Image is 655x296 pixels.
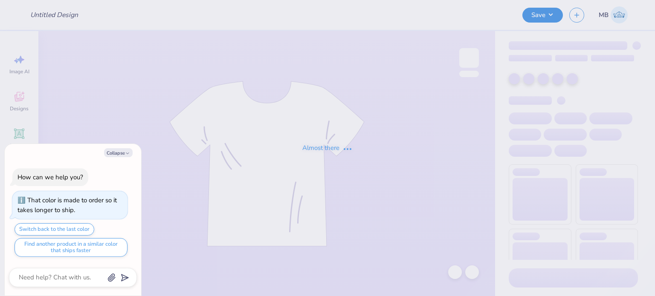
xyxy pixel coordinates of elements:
div: That color is made to order so it takes longer to ship. [17,196,117,214]
button: Collapse [104,148,133,157]
button: Switch back to the last color [14,223,94,236]
div: How can we help you? [17,173,83,181]
button: Find another product in a similar color that ships faster [14,238,128,257]
div: Almost there [302,143,353,153]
